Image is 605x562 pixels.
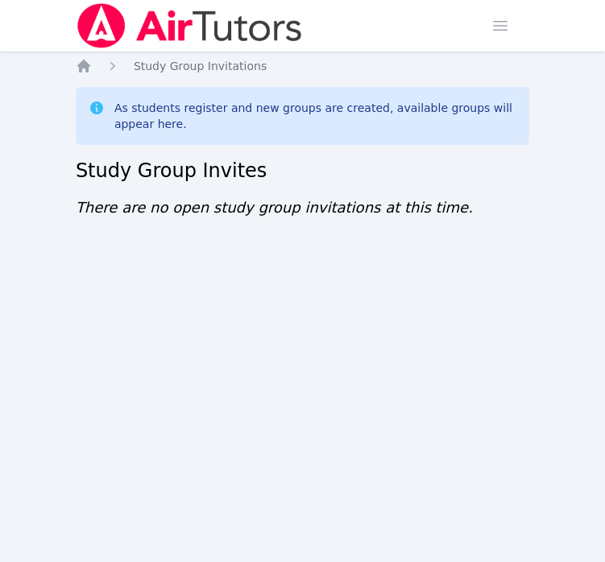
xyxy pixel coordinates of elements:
div: As students register and new groups are created, available groups will appear here. [114,100,516,132]
nav: Breadcrumb [76,58,529,74]
span: Study Group Invitations [134,60,267,72]
span: There are no open study group invitations at this time. [76,199,473,216]
img: Air Tutors [76,3,304,48]
h2: Study Group Invites [76,158,529,184]
a: Study Group Invitations [134,58,267,74]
